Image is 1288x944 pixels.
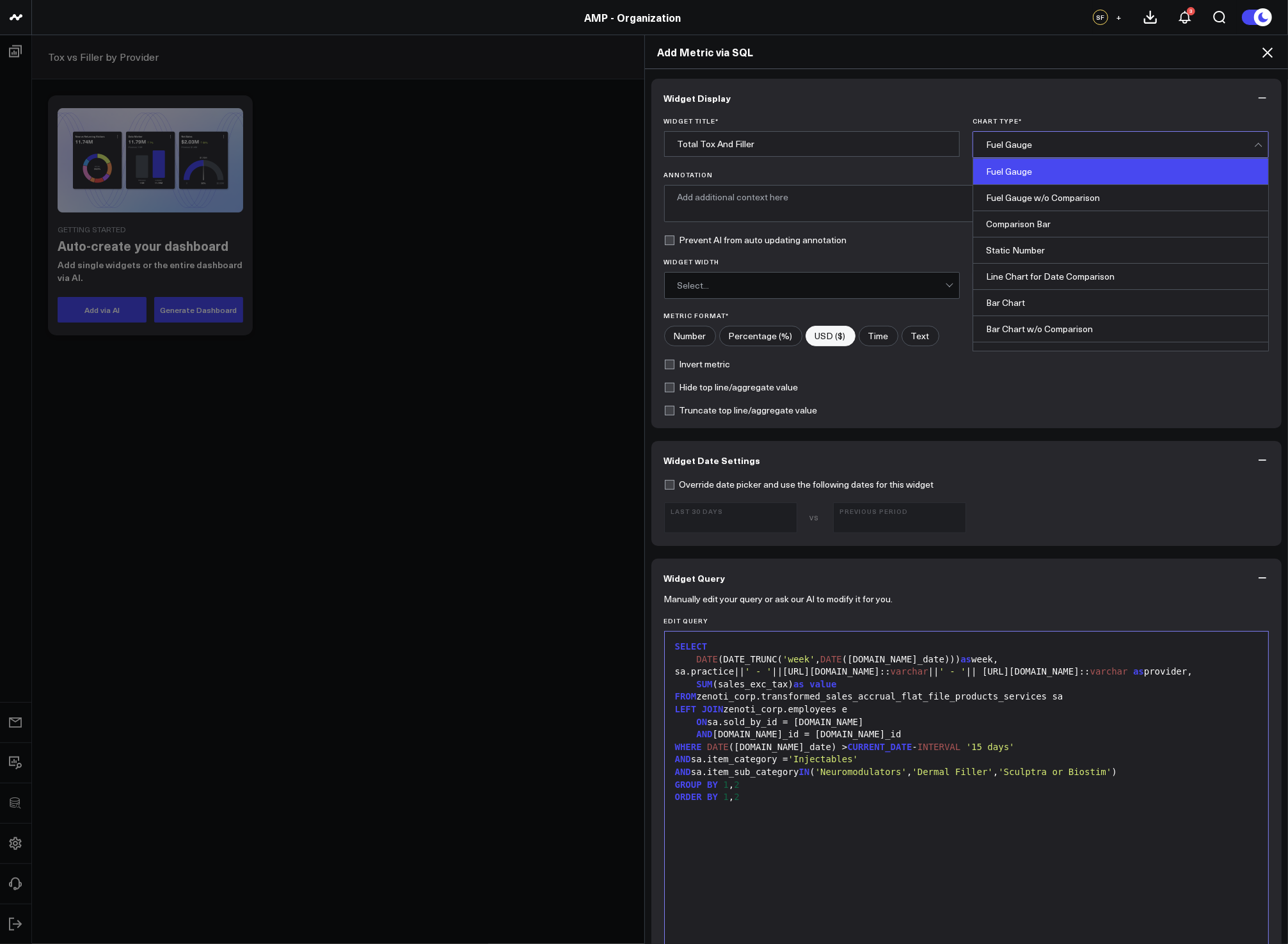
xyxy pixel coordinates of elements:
div: Line Chart for Date Comparison [973,264,1268,290]
button: Widget Date Settings [651,441,1282,479]
span: DATE [696,654,718,664]
div: (DATE_TRUNC( , ([DOMAIN_NAME]_date))) week, [671,653,1262,666]
span: varchar [1090,666,1128,676]
div: VS [804,514,827,522]
span: value [809,679,836,689]
label: Invert metric [664,359,731,369]
div: Bar Chart [973,290,1268,316]
span: IN [799,767,809,777]
button: Widget Query [651,559,1282,597]
div: Bar Chart w/o Comparison [973,316,1268,342]
label: Override date picker and use the following dates for this widget [664,479,934,490]
span: as [960,654,971,664]
label: USD ($) [806,326,855,346]
div: (sales_exc_tax) [671,678,1262,691]
label: Annotation [664,171,1269,179]
label: Edit Query [664,617,1269,625]
span: ORDER [675,792,702,802]
span: 1 [723,792,728,802]
div: SF [1093,10,1108,25]
span: 2 [734,780,739,790]
span: GROUP [675,780,702,790]
span: AND [675,767,691,777]
span: 'Sculptra or Biostim' [998,767,1111,777]
div: ([DOMAIN_NAME]_date) > - [671,741,1262,754]
label: Percentage (%) [719,326,802,346]
label: Truncate top line/aggregate value [664,405,818,415]
span: ' - ' [939,666,966,676]
div: sa.item_category = [671,753,1262,766]
span: Widget Date Settings [664,455,761,465]
label: Widget Width [664,258,960,266]
span: 1 [723,780,728,790]
span: 'Neuromodulators' [815,767,907,777]
span: SUM [696,679,712,689]
input: Enter your widget title [664,131,960,157]
span: as [793,679,804,689]
div: Comparison Bar [973,211,1268,237]
span: INTERVAL [918,742,960,752]
button: Previous Period [833,502,966,533]
div: Select... [678,280,946,291]
label: Chart Type * [973,117,1269,125]
h2: Add Metric via SQL [658,45,1276,59]
p: Manually edit your query or ask our AI to modify it for you. [664,594,893,604]
span: Widget Display [664,93,731,103]
div: Fuel Gauge [986,140,1254,150]
div: Static Number [973,237,1268,264]
div: , [671,791,1262,804]
span: ' - ' [745,666,772,676]
span: varchar [891,666,928,676]
span: WHERE [675,742,702,752]
div: zenoti_corp.employees e [671,703,1262,716]
div: sa.sold_by_id = [DOMAIN_NAME] [671,716,1262,729]
span: ON [696,717,707,727]
span: DATE [820,654,842,664]
span: CURRENT_DATE [847,742,912,752]
label: Text [902,326,939,346]
span: Widget Query [664,573,726,583]
label: Metric Format* [664,312,1269,319]
span: + [1117,13,1122,22]
span: SELECT [675,641,708,652]
span: 'Dermal Filler' [912,767,992,777]
span: BY [707,780,718,790]
b: Previous Period [840,508,959,515]
a: AMP - Organization [585,10,681,24]
span: DATE [707,742,729,752]
button: + [1111,10,1127,25]
button: Widget Display [651,79,1282,117]
label: Number [664,326,716,346]
span: AND [696,729,712,739]
span: 2 [734,792,739,802]
label: Widget Title * [664,117,960,125]
span: '15 days' [966,742,1015,752]
div: , [671,779,1262,792]
div: Fuel Gauge w/o Comparison [973,185,1268,211]
button: Last 30 Days [664,502,797,533]
span: as [1133,666,1144,676]
div: zenoti_corp.transformed_sales_accrual_flat_file_products_services sa [671,691,1262,703]
span: FROM [675,691,697,701]
span: AND [675,754,691,764]
div: Fuel Gauge [973,159,1268,185]
div: sa.item_sub_category ( , , ) [671,766,1262,779]
div: sa.practice|| ||[URL][DOMAIN_NAME]:: || || [URL][DOMAIN_NAME]:: provider, [671,666,1262,678]
span: LEFT [675,704,697,714]
div: 3 [1187,7,1195,15]
label: Time [859,326,898,346]
span: JOIN [702,704,724,714]
label: Hide top line/aggregate value [664,382,799,392]
span: BY [707,792,718,802]
div: [DOMAIN_NAME]_id = [DOMAIN_NAME]_id [671,728,1262,741]
span: 'Injectables' [788,754,859,764]
b: Last 30 Days [671,508,790,515]
label: Prevent AI from auto updating annotation [664,235,847,245]
div: Wide Bar Chart [973,342,1268,369]
span: 'week' [783,654,815,664]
